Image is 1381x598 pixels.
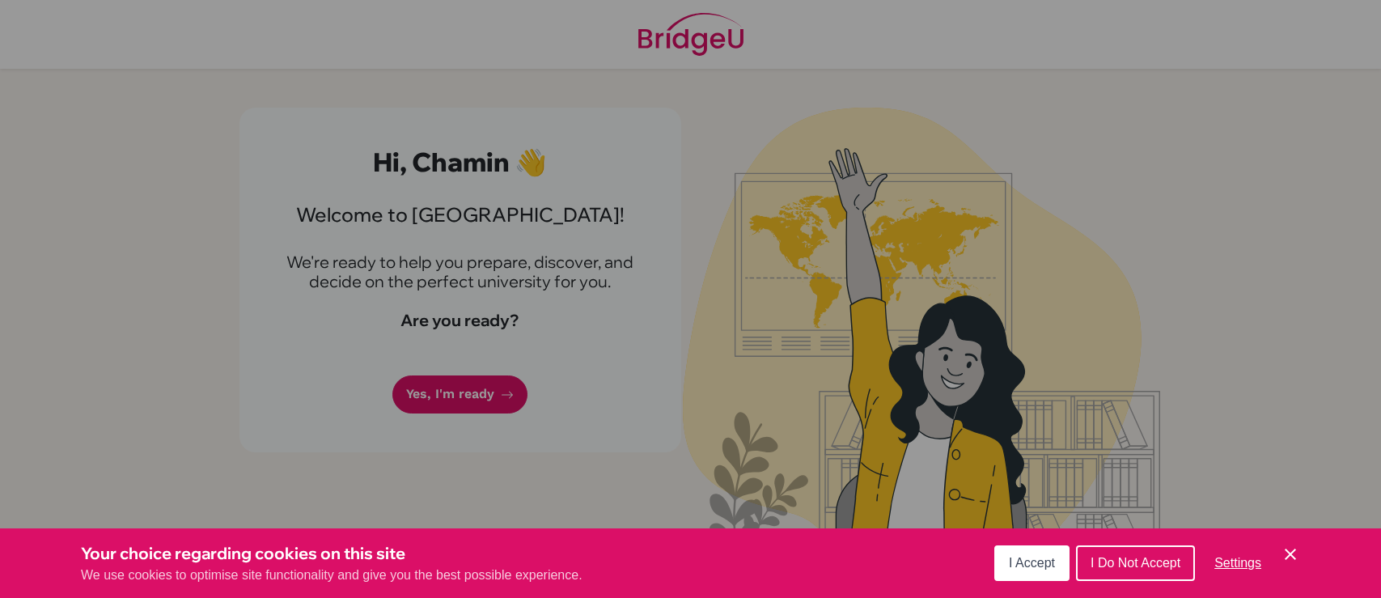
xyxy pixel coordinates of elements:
[81,566,582,585] p: We use cookies to optimise site functionality and give you the best possible experience.
[81,541,582,566] h3: Your choice regarding cookies on this site
[1076,545,1195,581] button: I Do Not Accept
[994,545,1070,581] button: I Accept
[1091,556,1180,570] span: I Do Not Accept
[1009,556,1055,570] span: I Accept
[1214,556,1261,570] span: Settings
[1281,545,1300,564] button: Save and close
[1201,547,1274,579] button: Settings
